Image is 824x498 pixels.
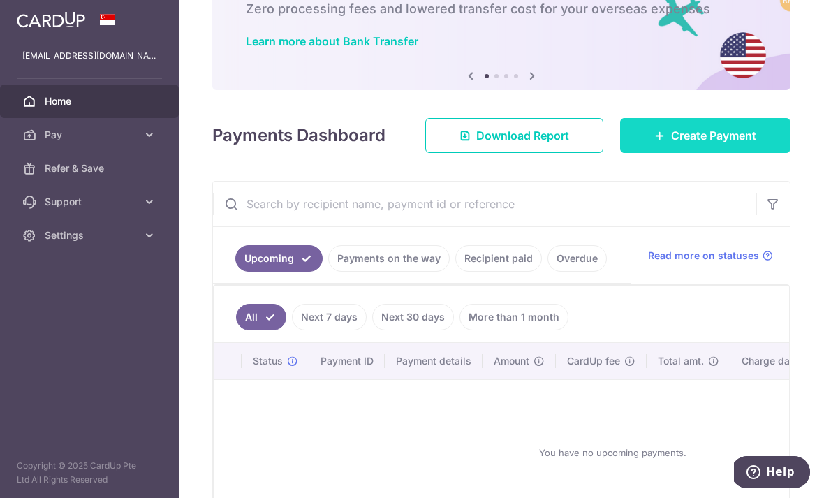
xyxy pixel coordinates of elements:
[620,118,790,153] a: Create Payment
[45,128,137,142] span: Pay
[45,161,137,175] span: Refer & Save
[385,343,483,379] th: Payment details
[547,245,607,272] a: Overdue
[425,118,603,153] a: Download Report
[22,49,156,63] p: [EMAIL_ADDRESS][DOMAIN_NAME]
[671,127,756,144] span: Create Payment
[648,249,759,263] span: Read more on statuses
[212,123,385,148] h4: Payments Dashboard
[45,94,137,108] span: Home
[567,354,620,368] span: CardUp fee
[742,354,799,368] span: Charge date
[459,304,568,330] a: More than 1 month
[372,304,454,330] a: Next 30 days
[32,10,61,22] span: Help
[246,34,418,48] a: Learn more about Bank Transfer
[648,249,773,263] a: Read more on statuses
[235,245,323,272] a: Upcoming
[236,304,286,330] a: All
[734,456,810,491] iframe: Opens a widget where you can find more information
[328,245,450,272] a: Payments on the way
[45,195,137,209] span: Support
[45,228,137,242] span: Settings
[309,343,385,379] th: Payment ID
[246,1,757,17] h6: Zero processing fees and lowered transfer cost for your overseas expenses
[213,182,756,226] input: Search by recipient name, payment id or reference
[292,304,367,330] a: Next 7 days
[253,354,283,368] span: Status
[494,354,529,368] span: Amount
[17,11,85,28] img: CardUp
[658,354,704,368] span: Total amt.
[476,127,569,144] span: Download Report
[455,245,542,272] a: Recipient paid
